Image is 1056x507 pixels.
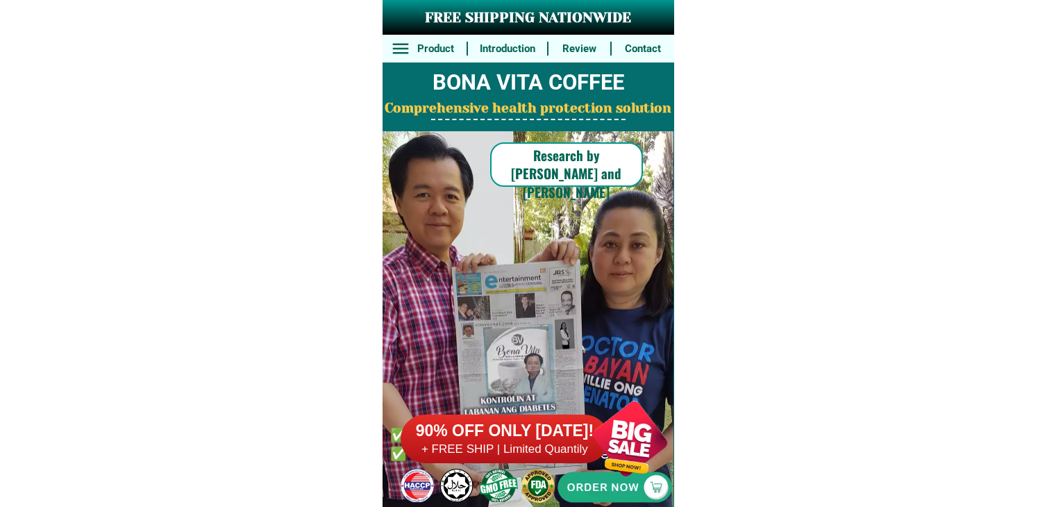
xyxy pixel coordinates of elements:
h3: FREE SHIPPING NATIONWIDE [383,8,674,28]
h6: 90% OFF ONLY [DATE]! [401,421,609,442]
h6: Contact [619,41,667,57]
h6: Review [556,41,603,57]
h2: Comprehensive health protection solution [383,99,674,119]
h2: BONA VITA COFFEE [383,67,674,99]
h6: Product [412,41,459,57]
h6: + FREE SHIP | Limited Quantily [401,442,609,457]
h6: ✅ 𝙰𝚗𝚝𝚒 𝙲𝚊𝚗𝚌𝚎𝚛 ✅ 𝙰𝚗𝚝𝚒 𝚂𝚝𝚛𝚘𝚔𝚎 ✅ 𝙰𝚗𝚝𝚒 𝙳𝚒𝚊𝚋𝚎𝚝𝚒𝚌 ✅ 𝙳𝚒𝚊𝚋𝚎𝚝𝚎𝚜 [390,424,628,461]
h6: Introduction [475,41,539,57]
h6: Research by [PERSON_NAME] and [PERSON_NAME] [490,146,643,201]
